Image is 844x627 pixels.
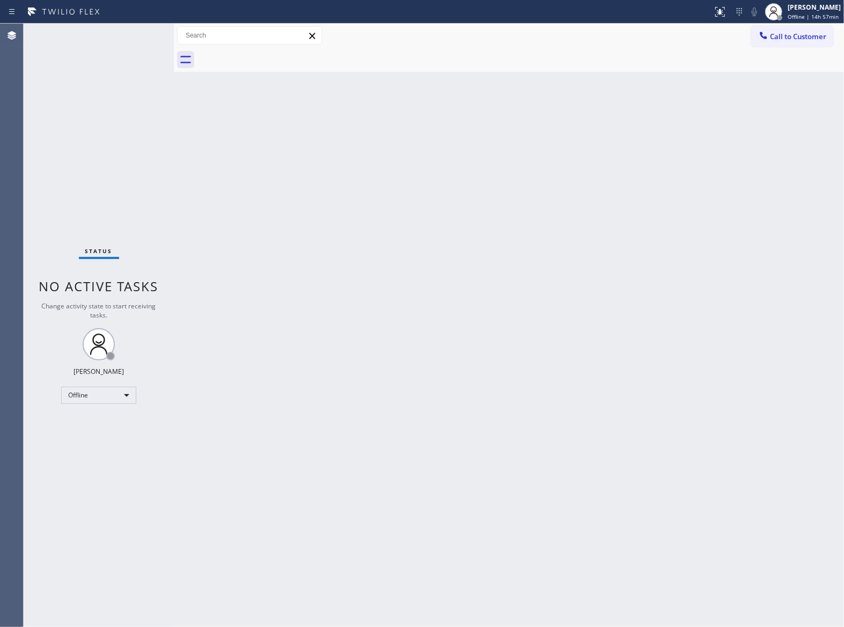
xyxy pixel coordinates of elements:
[178,27,321,44] input: Search
[74,367,124,376] div: [PERSON_NAME]
[61,387,136,404] div: Offline
[770,32,826,41] span: Call to Customer
[747,4,762,19] button: Mute
[788,3,841,12] div: [PERSON_NAME]
[751,26,833,47] button: Call to Customer
[85,247,113,255] span: Status
[39,277,159,295] span: No active tasks
[788,13,839,20] span: Offline | 14h 57min
[42,301,156,320] span: Change activity state to start receiving tasks.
